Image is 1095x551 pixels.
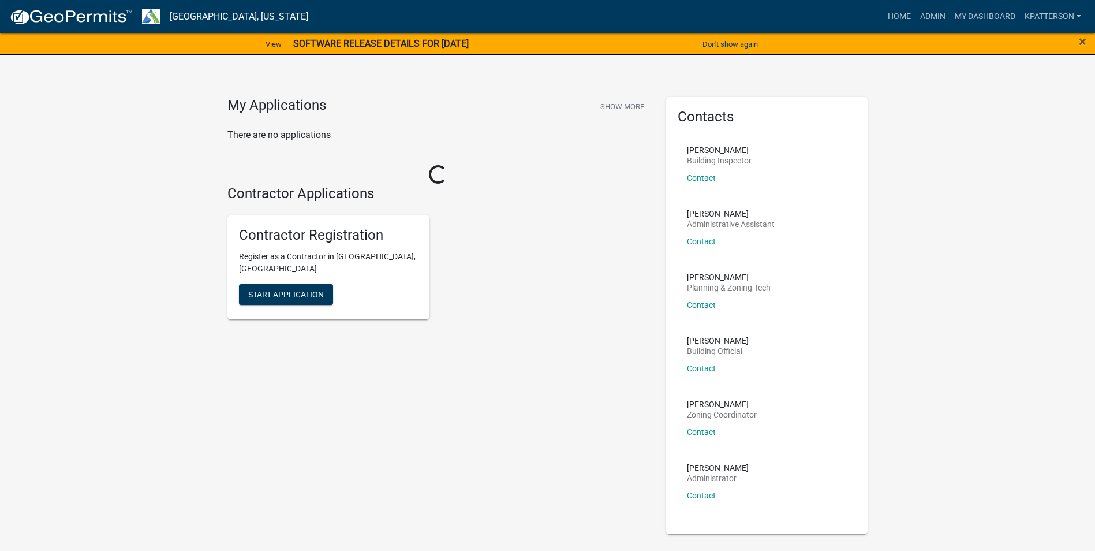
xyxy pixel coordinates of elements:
p: There are no applications [227,128,649,142]
h4: Contractor Applications [227,185,649,202]
a: [GEOGRAPHIC_DATA], [US_STATE] [170,7,308,27]
wm-workflow-list-section: Contractor Applications [227,185,649,329]
p: [PERSON_NAME] [687,337,749,345]
p: [PERSON_NAME] [687,146,752,154]
a: Admin [915,6,950,28]
a: KPATTERSON [1020,6,1086,28]
p: Zoning Coordinator [687,411,757,419]
p: Building Inspector [687,157,752,165]
p: [PERSON_NAME] [687,464,749,472]
strong: SOFTWARE RELEASE DETAILS FOR [DATE] [293,38,469,49]
span: Start Application [248,290,324,299]
button: Show More [596,97,649,116]
p: Administrative Assistant [687,220,775,228]
p: Building Official [687,347,749,355]
a: View [261,35,286,54]
p: Planning & Zoning Tech [687,284,771,292]
p: [PERSON_NAME] [687,400,757,408]
a: Contact [687,237,716,246]
a: My Dashboard [950,6,1020,28]
a: Contact [687,427,716,437]
button: Close [1079,35,1086,49]
h5: Contractor Registration [239,227,418,244]
p: Register as a Contractor in [GEOGRAPHIC_DATA], [GEOGRAPHIC_DATA] [239,251,418,275]
a: Contact [687,491,716,500]
button: Start Application [239,284,333,305]
a: Contact [687,364,716,373]
a: Contact [687,173,716,183]
p: [PERSON_NAME] [687,273,771,281]
img: Troup County, Georgia [142,9,160,24]
p: Administrator [687,474,749,482]
h4: My Applications [227,97,326,114]
p: [PERSON_NAME] [687,210,775,218]
button: Don't show again [698,35,763,54]
span: × [1079,33,1086,50]
a: Home [883,6,915,28]
a: Contact [687,300,716,310]
h5: Contacts [678,109,857,125]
